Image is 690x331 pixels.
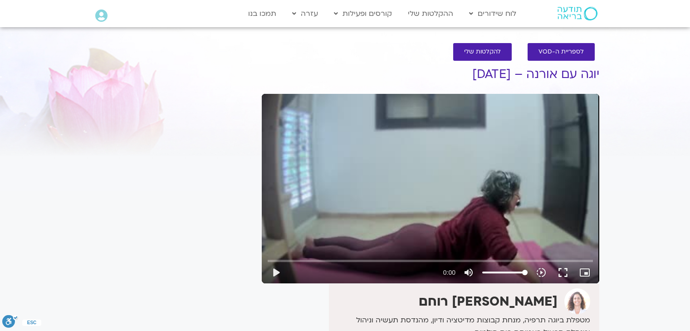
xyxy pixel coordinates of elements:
[329,5,396,22] a: קורסים ופעילות
[262,68,599,81] h1: יוגה עם אורנה – [DATE]
[465,5,521,22] a: לוח שידורים
[453,43,512,61] a: להקלטות שלי
[288,5,323,22] a: עזרה
[464,49,501,55] span: להקלטות שלי
[558,7,597,20] img: תודעה בריאה
[403,5,458,22] a: ההקלטות שלי
[564,288,590,314] img: אורנה סמלסון רוחם
[538,49,584,55] span: לספריית ה-VOD
[419,293,558,310] strong: [PERSON_NAME] רוחם
[528,43,595,61] a: לספריית ה-VOD
[244,5,281,22] a: תמכו בנו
